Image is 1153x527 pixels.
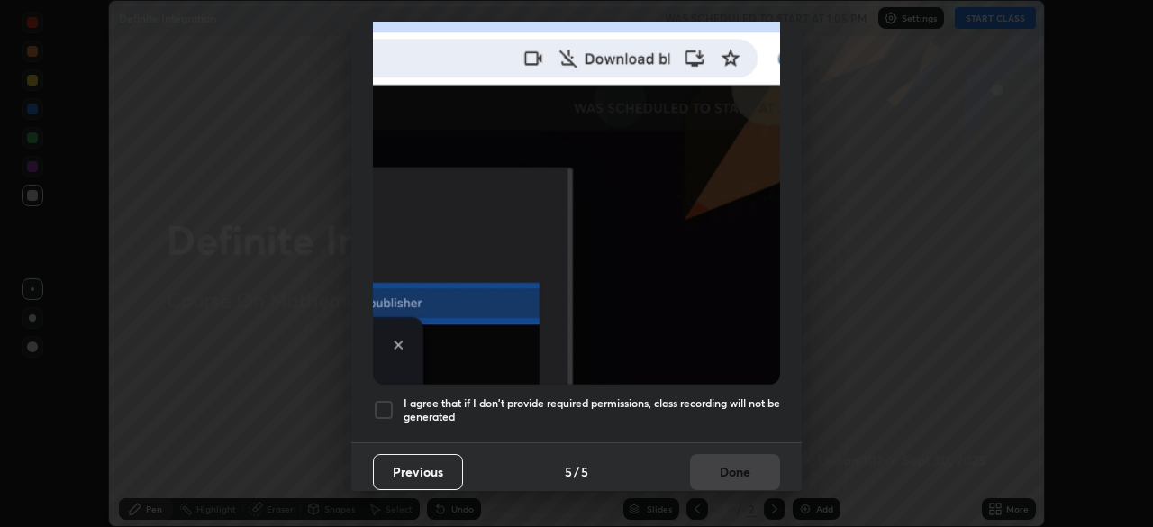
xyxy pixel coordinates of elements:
[581,462,588,481] h4: 5
[373,454,463,490] button: Previous
[574,462,579,481] h4: /
[565,462,572,481] h4: 5
[404,396,780,424] h5: I agree that if I don't provide required permissions, class recording will not be generated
